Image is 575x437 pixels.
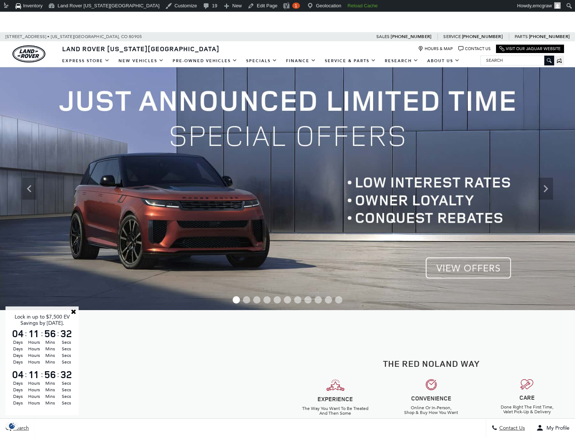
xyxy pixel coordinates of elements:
[263,296,271,304] span: Go to slide 4
[253,296,260,304] span: Go to slide 3
[11,328,25,339] span: 04
[293,359,570,368] h2: The Red Noland Way
[315,296,322,304] span: Go to slide 9
[304,296,312,304] span: Go to slide 8
[538,178,553,200] div: Next
[4,422,20,430] img: Opt-Out Icon
[59,393,73,400] span: Secs
[529,34,570,39] a: [PHONE_NUMBER]
[43,387,57,393] span: Mins
[41,328,43,339] span: :
[347,3,377,8] strong: Reload Cache
[515,34,528,39] span: Parts
[43,339,57,346] span: Mins
[59,346,73,352] span: Secs
[423,54,464,67] a: About Us
[11,359,25,365] span: Days
[481,56,554,65] input: Search
[59,380,73,387] span: Secs
[27,339,41,346] span: Hours
[43,380,57,387] span: Mins
[27,393,41,400] span: Hours
[27,352,41,359] span: Hours
[27,380,41,387] span: Hours
[59,387,73,393] span: Secs
[4,422,20,430] section: Click to Open Cookie Consent Modal
[129,32,142,41] span: 80905
[27,328,41,339] span: 11
[418,46,453,52] a: Hours & Map
[294,3,297,8] span: 1
[59,359,73,365] span: Secs
[114,54,168,67] a: New Vehicles
[58,44,224,53] a: Land Rover [US_STATE][GEOGRAPHIC_DATA]
[43,346,57,352] span: Mins
[43,393,57,400] span: Mins
[443,34,461,39] span: Service
[27,400,41,406] span: Hours
[282,54,320,67] a: Finance
[43,369,57,380] span: 56
[70,308,77,315] a: Close
[22,178,37,200] div: Previous
[243,296,250,304] span: Go to slide 2
[12,45,45,63] a: land-rover
[293,406,378,416] h6: The Way You Want To Be Treated And Then Some
[242,54,282,67] a: Specials
[544,425,570,431] span: My Profile
[531,419,575,437] button: Open user profile menu
[57,369,59,380] span: :
[11,369,25,380] span: 04
[5,34,142,39] a: [STREET_ADDRESS] • [US_STATE][GEOGRAPHIC_DATA], CO 80905
[59,400,73,406] span: Secs
[317,395,353,403] strong: EXPERIENCE
[325,296,332,304] span: Go to slide 10
[62,44,219,53] span: Land Rover [US_STATE][GEOGRAPHIC_DATA]
[389,406,474,415] h6: Online Or In-Person, Shop & Buy How You Want
[5,32,50,41] span: [STREET_ADDRESS] •
[59,369,73,380] span: 32
[58,54,464,67] nav: Main Navigation
[11,400,25,406] span: Days
[121,32,128,41] span: CO
[59,328,73,339] span: 32
[59,352,73,359] span: Secs
[294,296,301,304] span: Go to slide 7
[233,296,240,304] span: Go to slide 1
[284,296,291,304] span: Go to slide 6
[11,339,25,346] span: Days
[462,34,503,39] a: [PHONE_NUMBER]
[497,425,525,431] span: Contact Us
[43,400,57,406] span: Mins
[11,380,25,387] span: Days
[27,359,41,365] span: Hours
[25,328,27,339] span: :
[320,54,380,67] a: Service & Parts
[168,54,242,67] a: Pre-Owned Vehicles
[380,54,423,67] a: Research
[11,346,25,352] span: Days
[25,369,27,380] span: :
[51,32,120,41] span: [US_STATE][GEOGRAPHIC_DATA],
[411,394,451,402] strong: CONVENIENCE
[27,369,41,380] span: 11
[15,314,70,326] span: Lock in up to $7,500 EV Savings by [DATE].
[458,46,491,52] a: Contact Us
[485,405,570,414] h6: Done Right The First Time, Valet Pick-Up & Delivery
[43,328,57,339] span: 56
[27,387,41,393] span: Hours
[499,46,561,52] a: Visit Our Jaguar Website
[27,346,41,352] span: Hours
[11,387,25,393] span: Days
[533,3,552,8] span: emcgraw
[57,328,59,339] span: :
[335,296,342,304] span: Go to slide 11
[43,352,57,359] span: Mins
[11,393,25,400] span: Days
[274,296,281,304] span: Go to slide 5
[59,339,73,346] span: Secs
[12,45,45,63] img: Land Rover
[11,352,25,359] span: Days
[43,359,57,365] span: Mins
[41,369,43,380] span: :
